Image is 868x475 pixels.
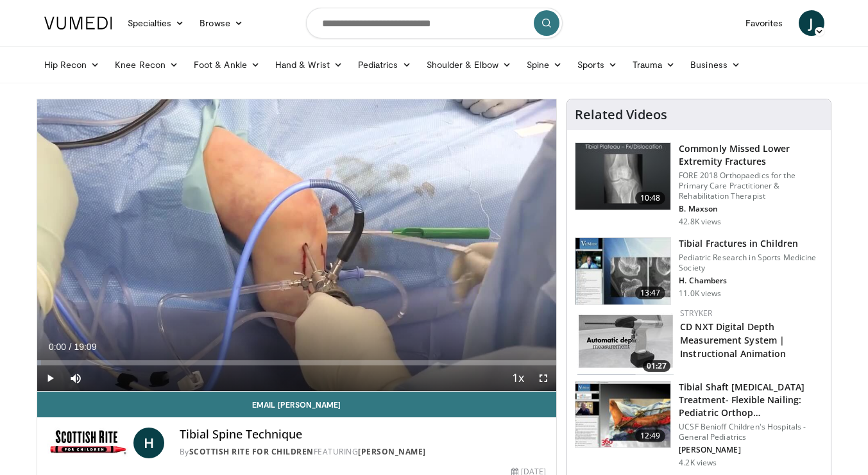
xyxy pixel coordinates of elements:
[570,52,625,78] a: Sports
[519,52,570,78] a: Spine
[180,446,546,458] div: By FEATURING
[575,381,670,448] img: df6e735e-9f87-41e8-beea-0f45a73f4bef.150x105_q85_crop-smart_upscale.jpg
[679,458,717,468] p: 4.2K views
[37,365,63,391] button: Play
[799,10,824,36] a: J
[679,237,823,250] h3: Tibial Fractures in Children
[679,276,823,286] p: H. Chambers
[625,52,683,78] a: Trauma
[643,360,670,372] span: 01:27
[63,365,89,391] button: Mute
[69,342,72,352] span: /
[186,52,268,78] a: Foot & Ankle
[577,308,674,375] a: 01:27
[680,321,786,360] a: CD NXT Digital Depth Measurement System | Instructional Animation
[306,8,563,38] input: Search topics, interventions
[738,10,791,36] a: Favorites
[679,142,823,168] h3: Commonly Missed Lower Extremity Fractures
[680,308,712,319] a: Stryker
[679,445,823,455] p: [PERSON_NAME]
[531,365,556,391] button: Fullscreen
[49,342,66,352] span: 0:00
[37,52,108,78] a: Hip Recon
[505,365,531,391] button: Playback Rate
[635,192,666,204] span: 10:48
[683,52,748,78] a: Business
[133,428,164,458] a: H
[358,446,426,457] a: [PERSON_NAME]
[350,52,419,78] a: Pediatrics
[44,17,112,29] img: VuMedi Logo
[180,428,546,442] h4: Tibial Spine Technique
[37,99,557,392] video-js: Video Player
[679,204,823,214] p: B. Maxson
[575,238,670,304] img: b01d42a4-250f-475a-bf51-a4a606183fe7.150x105_q85_crop-smart_upscale.jpg
[419,52,519,78] a: Shoulder & Elbow
[575,381,823,468] a: 12:49 Tibial Shaft [MEDICAL_DATA] Treatment- Flexible Nailing: Pediatric Orthop… UCSF Benioff Chi...
[679,253,823,273] p: Pediatric Research in Sports Medicine Society
[635,287,666,299] span: 13:47
[107,52,186,78] a: Knee Recon
[635,429,666,442] span: 12:49
[679,171,823,201] p: FORE 2018 Orthopaedics for the Primary Care Practitioner & Rehabilitation Therapist
[679,381,823,419] h3: Tibial Shaft [MEDICAL_DATA] Treatment- Flexible Nailing: Pediatric Orthop…
[37,360,557,365] div: Progress Bar
[47,428,128,458] img: Scottish Rite for Children
[575,142,823,227] a: 10:48 Commonly Missed Lower Extremity Fractures FORE 2018 Orthopaedics for the Primary Care Pract...
[37,392,557,417] a: Email [PERSON_NAME]
[268,52,350,78] a: Hand & Wrist
[120,10,192,36] a: Specialties
[679,217,721,227] p: 42.8K views
[192,10,251,36] a: Browse
[679,422,823,442] p: UCSF Benioff Children's Hospitals - General Pediatrics
[575,237,823,305] a: 13:47 Tibial Fractures in Children Pediatric Research in Sports Medicine Society H. Chambers 11.0...
[575,143,670,210] img: 4aa379b6-386c-4fb5-93ee-de5617843a87.150x105_q85_crop-smart_upscale.jpg
[679,288,721,299] p: 11.0K views
[74,342,96,352] span: 19:09
[575,107,667,122] h4: Related Videos
[189,446,314,457] a: Scottish Rite for Children
[577,308,674,375] img: 8ad74f35-5942-45e5-a82f-ce2606f09e05.150x105_q85_crop-smart_upscale.jpg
